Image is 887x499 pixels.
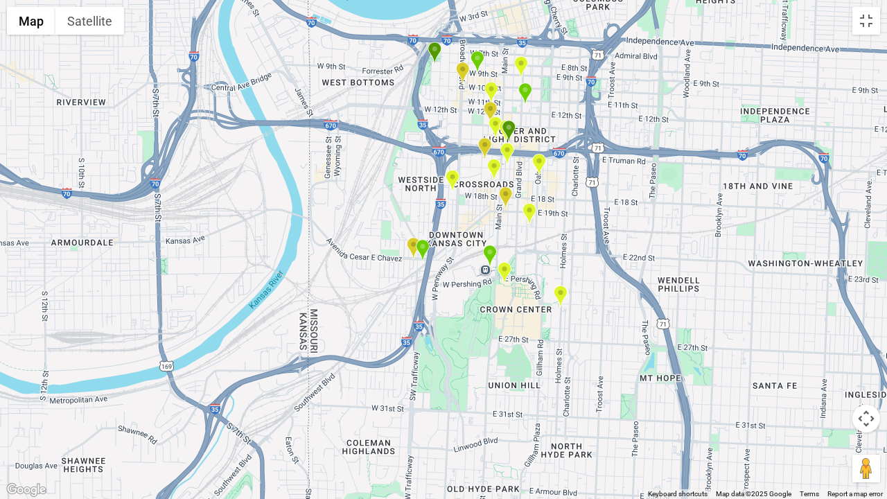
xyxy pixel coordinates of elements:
[852,455,880,482] button: Drag Pegman onto the map to open Street View
[852,405,880,432] button: Map camera controls
[716,490,791,498] span: Map data ©2025 Google
[800,490,819,498] a: Terms (opens in new tab)
[827,490,883,498] a: Report a map error
[648,489,708,499] button: Keyboard shortcuts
